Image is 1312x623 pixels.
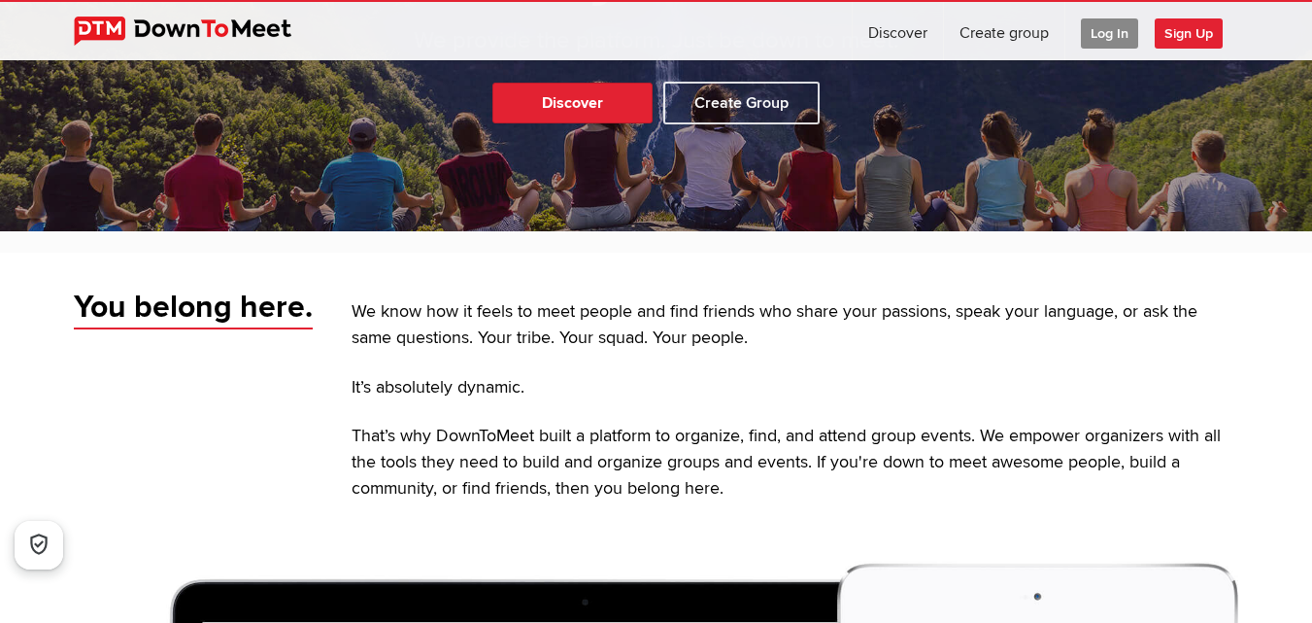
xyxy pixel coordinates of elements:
[944,2,1064,60] a: Create group
[1155,2,1238,60] a: Sign Up
[74,17,321,46] img: DownToMeet
[1155,18,1223,49] span: Sign Up
[74,288,313,330] span: You belong here.
[352,424,1239,502] p: That’s why DownToMeet built a platform to organize, find, and attend group events. We empower org...
[352,299,1239,352] p: We know how it feels to meet people and find friends who share your passions, speak your language...
[853,2,943,60] a: Discover
[492,83,653,123] a: Discover
[1081,18,1138,49] span: Log In
[663,82,820,124] a: Create Group
[1065,2,1154,60] a: Log In
[352,375,1239,401] p: It’s absolutely dynamic.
